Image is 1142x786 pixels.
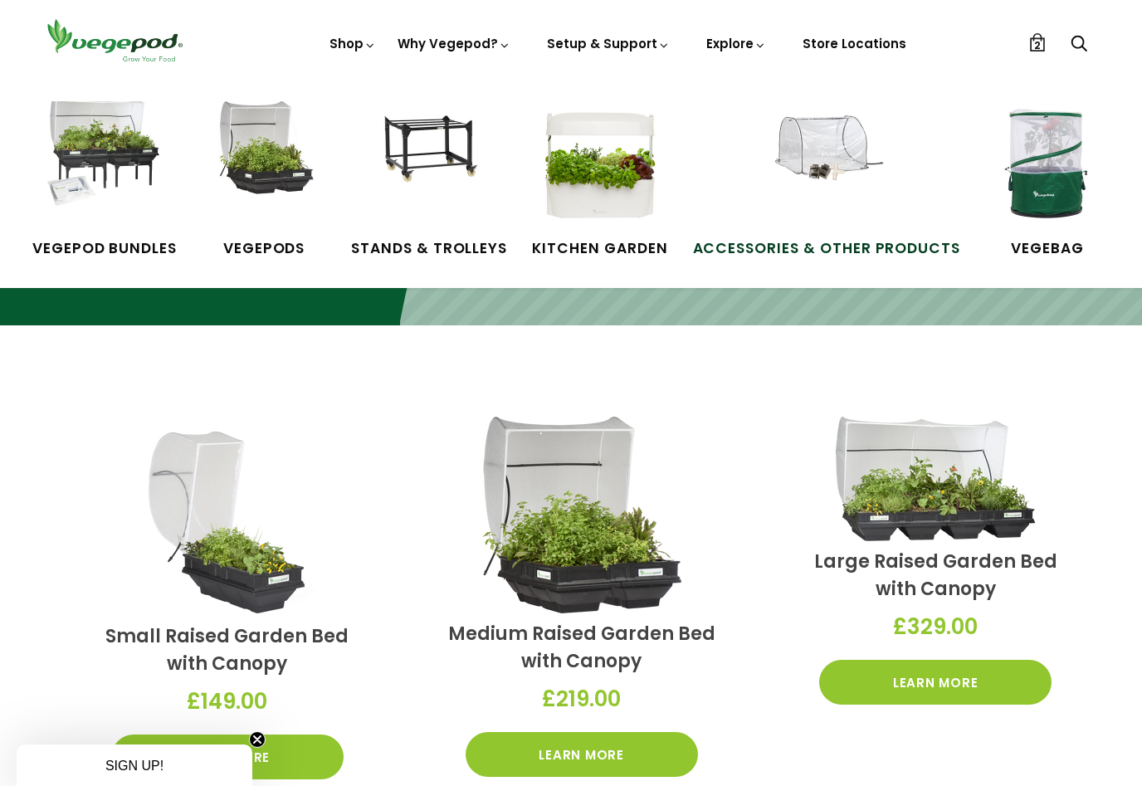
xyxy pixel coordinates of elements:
span: Accessories & Other Products [693,238,961,260]
a: Small Raised Garden Bed with Canopy [105,623,349,676]
a: Learn More [111,735,344,779]
img: Accessories & Other Products [764,101,889,226]
a: Setup & Support [547,35,670,52]
span: 2 [1034,37,1041,53]
a: Vegepod Bundles [32,101,177,259]
a: Learn More [466,732,698,777]
a: VegeBag [985,101,1110,259]
a: Large Raised Garden Bed with Canopy [814,549,1057,602]
a: Shop [329,35,376,99]
a: 2 [1028,33,1047,51]
img: Kitchen Garden [538,101,662,226]
a: Medium Raised Garden Bed with Canopy [448,621,715,674]
a: Stands & Trolleys [351,101,507,259]
div: £149.00 [85,677,369,726]
a: Vegepods [202,101,326,259]
span: Vegepods [202,238,326,260]
button: Close teaser [249,731,266,748]
img: Vegepod Bundles [42,101,167,226]
span: SIGN UP! [105,759,163,773]
img: Large Raised Garden Bed with Canopy [836,417,1035,541]
img: Small Raised Garden Bed with Canopy [132,417,322,616]
img: Stands & Trolleys [367,101,491,226]
span: Stands & Trolleys [351,238,507,260]
img: Raised Garden Kits [202,101,326,226]
img: VegeBag [985,101,1110,226]
span: Vegepod Bundles [32,238,177,260]
div: £219.00 [440,675,724,724]
span: Kitchen Garden [532,238,667,260]
a: Explore [706,35,766,52]
span: VegeBag [985,238,1110,260]
a: Store Locations [803,35,906,52]
a: Accessories & Other Products [693,101,961,259]
img: Medium Raised Garden Bed with Canopy [482,417,681,613]
a: Learn More [819,660,1052,705]
img: Vegepod [40,17,189,64]
a: Why Vegepod? [398,35,510,52]
a: Kitchen Garden [532,101,667,259]
div: £329.00 [793,603,1077,652]
div: SIGN UP!Close teaser [17,745,252,786]
a: Search [1071,36,1087,53]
